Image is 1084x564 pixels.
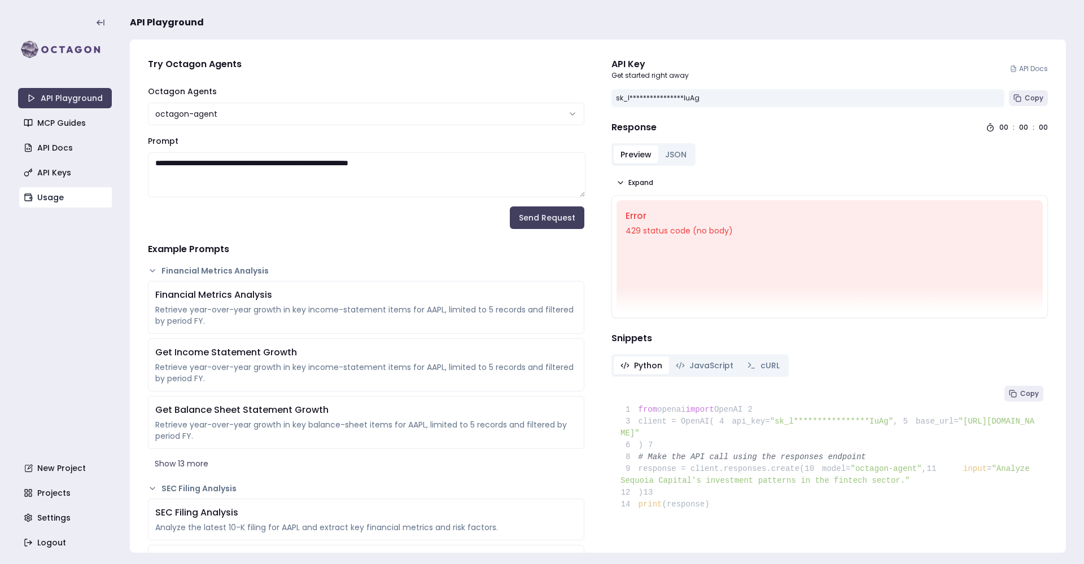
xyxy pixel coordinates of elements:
[626,209,1034,223] p: Error
[1009,90,1048,106] button: Copy
[626,225,1034,236] p: 429 status code (no body)
[620,464,805,473] span: response = client.responses.create(
[18,38,112,61] img: logo-rect-yK7x_WSZ.svg
[1010,64,1048,73] a: API Docs
[732,417,770,426] span: api_key=
[148,483,584,494] button: SEC Filing Analysis
[19,187,113,208] a: Usage
[19,508,113,528] a: Settings
[714,416,732,428] span: 4
[686,405,714,414] span: import
[620,487,639,499] span: 12
[18,88,112,108] a: API Playground
[898,416,916,428] span: 5
[922,464,926,473] span: ,
[148,265,584,276] button: Financial Metrics Analysis
[634,360,662,371] span: Python
[643,439,661,451] span: 7
[148,86,217,97] label: Octagon Agents
[620,440,643,450] span: )
[620,488,643,497] span: )
[510,206,584,229] button: Send Request
[620,417,714,426] span: client = OpenAI(
[1013,123,1015,132] div: :
[620,404,639,416] span: 1
[643,487,661,499] span: 13
[155,522,577,533] div: Analyze the latest 10-K filing for AAPL and extract key financial metrics and risk factors.
[19,458,113,478] a: New Project
[1019,123,1028,132] div: 00
[155,403,577,417] div: Get Balance Sheet Statement Growth
[155,288,577,302] div: Financial Metrics Analysis
[19,138,113,158] a: API Docs
[689,360,733,371] span: JavaScript
[130,16,204,29] span: API Playground
[657,405,685,414] span: openai
[662,500,710,509] span: (response)
[987,464,991,473] span: =
[19,113,113,133] a: MCP Guides
[155,304,577,327] div: Retrieve year-over-year growth in key income-statement items for AAPL, limited to 5 records and f...
[658,146,693,164] button: JSON
[611,121,657,134] h4: Response
[1004,386,1043,402] button: Copy
[148,453,584,474] button: Show 13 more
[639,405,658,414] span: from
[926,463,945,475] span: 11
[620,463,639,475] span: 9
[19,162,113,183] a: API Keys
[148,243,584,256] h4: Example Prompts
[611,58,689,71] div: API Key
[611,71,689,80] p: Get started right away
[639,452,866,461] span: # Make the API call using the responses endpoint
[19,483,113,503] a: Projects
[760,360,780,371] span: cURL
[620,451,639,463] span: 8
[714,405,742,414] span: OpenAI
[963,464,987,473] span: input
[850,464,921,473] span: "octagon-agent"
[19,532,113,553] a: Logout
[620,499,639,510] span: 14
[155,346,577,359] div: Get Income Statement Growth
[893,417,898,426] span: ,
[1039,123,1048,132] div: 00
[611,175,658,191] button: Expand
[742,404,760,416] span: 2
[916,417,959,426] span: base_url=
[148,135,178,147] label: Prompt
[1020,389,1039,398] span: Copy
[628,178,653,187] span: Expand
[620,416,639,428] span: 3
[155,506,577,519] div: SEC Filing Analysis
[155,362,577,384] div: Retrieve year-over-year growth in key income-statement items for AAPL, limited to 5 records and f...
[614,146,658,164] button: Preview
[805,463,823,475] span: 10
[611,332,1048,345] h4: Snippets
[999,123,1008,132] div: 00
[155,419,577,442] div: Retrieve year-over-year growth in key balance-sheet items for AAPL, limited to 5 records and filt...
[822,464,850,473] span: model=
[639,500,662,509] span: print
[1025,94,1043,103] span: Copy
[1033,123,1034,132] div: :
[620,439,639,451] span: 6
[148,58,584,71] h4: Try Octagon Agents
